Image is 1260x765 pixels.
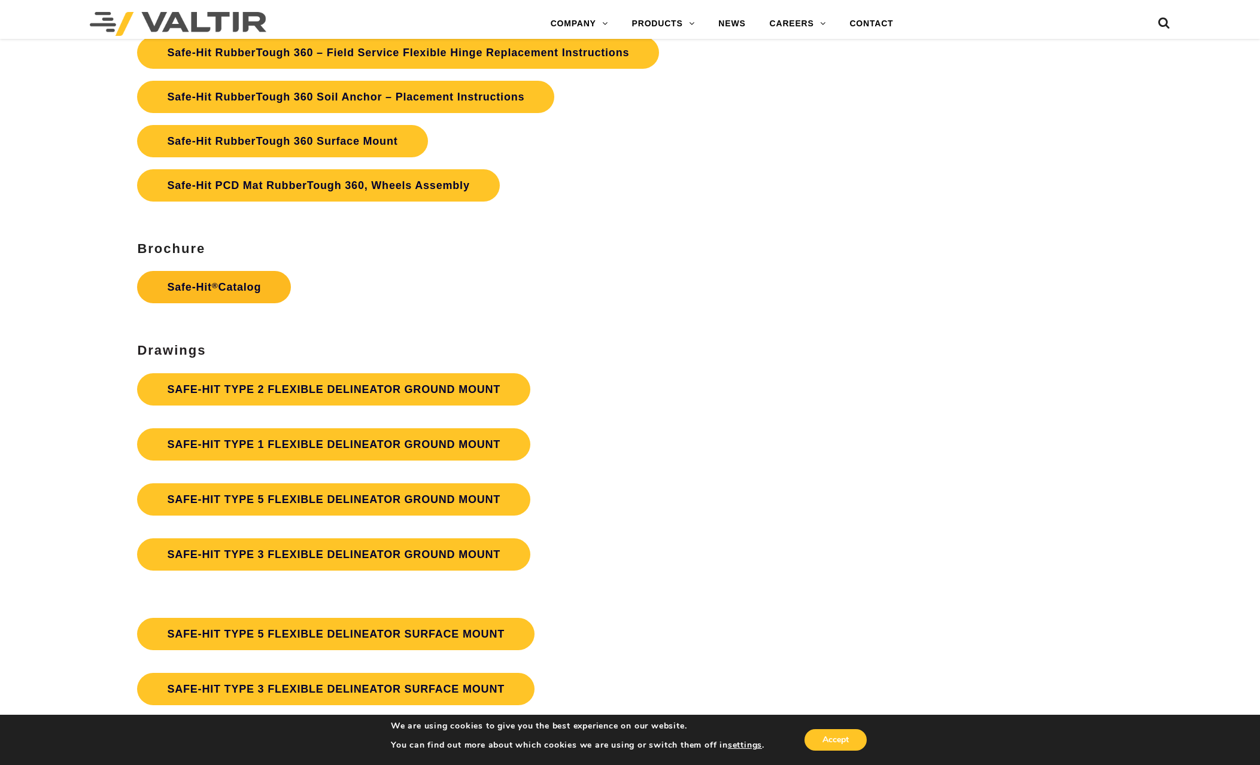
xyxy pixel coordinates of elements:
[539,12,620,36] a: COMPANY
[758,12,838,36] a: CAREERS
[137,36,659,69] a: Safe-Hit RubberTough 360 – Field Service Flexible Hinge Replacement Instructions
[137,618,535,650] a: SAFE-HIT TYPE 5 FLEXIBLE DELINEATOR SURFACE MOUNT
[137,373,530,406] a: SAFE-HIT TYPE 2 FLEXIBLE DELINEATOR GROUND MOUNT
[137,241,205,256] strong: Brochure
[620,12,707,36] a: PRODUCTS
[804,729,867,751] button: Accept
[212,281,218,290] sup: ®
[137,428,530,461] a: SAFE-HIT TYPE 1 FLEXIBLE DELINEATOR GROUND MOUNT
[137,169,499,202] a: Safe-Hit PCD Mat RubberTough 360, Wheels Assembly
[137,343,206,358] strong: Drawings
[137,673,535,705] a: SAFE-HIT TYPE 3 FLEXIBLE DELINEATOR SURFACE MOUNT
[137,483,530,516] a: SAFE-HIT TYPE 5 FLEXIBLE DELINEATOR GROUND MOUNT
[90,12,266,36] img: Valtir
[728,740,762,751] button: settings
[391,721,764,732] p: We are using cookies to give you the best experience on our website.
[137,125,427,157] a: Safe-Hit RubberTough 360 Surface Mount
[706,12,757,36] a: NEWS
[137,538,530,571] a: SAFE-HIT TYPE 3 FLEXIBLE DELINEATOR GROUND MOUNT
[837,12,905,36] a: CONTACT
[391,740,764,751] p: You can find out more about which cookies we are using or switch them off in .
[137,271,291,303] a: Safe-Hit®Catalog
[137,81,554,113] a: Safe-Hit RubberTough 360 Soil Anchor – Placement Instructions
